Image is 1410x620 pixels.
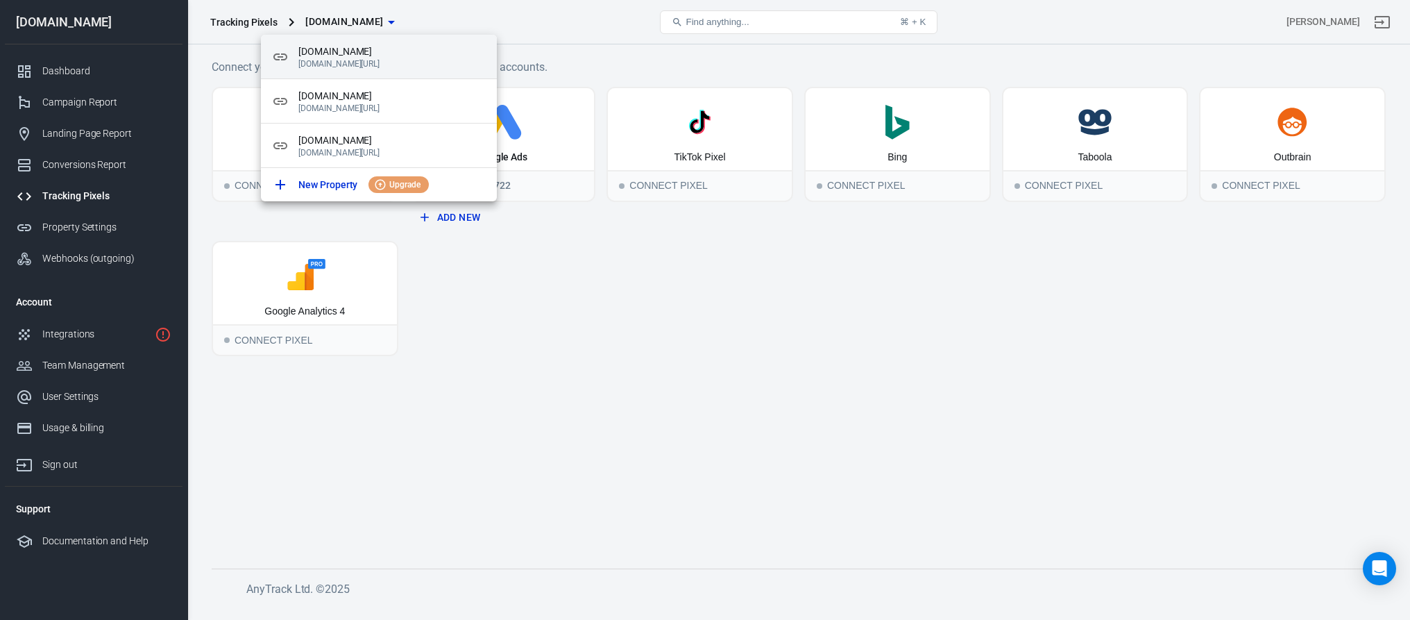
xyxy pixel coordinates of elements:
[261,35,497,79] div: [DOMAIN_NAME][DOMAIN_NAME][URL]
[298,89,486,103] span: [DOMAIN_NAME]
[261,124,497,168] div: [DOMAIN_NAME][DOMAIN_NAME][URL]
[298,103,486,113] p: [DOMAIN_NAME][URL]
[384,178,426,191] span: Upgrade
[298,59,486,69] p: [DOMAIN_NAME][URL]
[1363,552,1396,585] div: Open Intercom Messenger
[298,148,486,158] p: [DOMAIN_NAME][URL]
[261,79,497,124] div: [DOMAIN_NAME][DOMAIN_NAME][URL]
[298,44,486,59] span: [DOMAIN_NAME]
[298,178,357,192] p: New Property
[298,133,486,148] span: [DOMAIN_NAME]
